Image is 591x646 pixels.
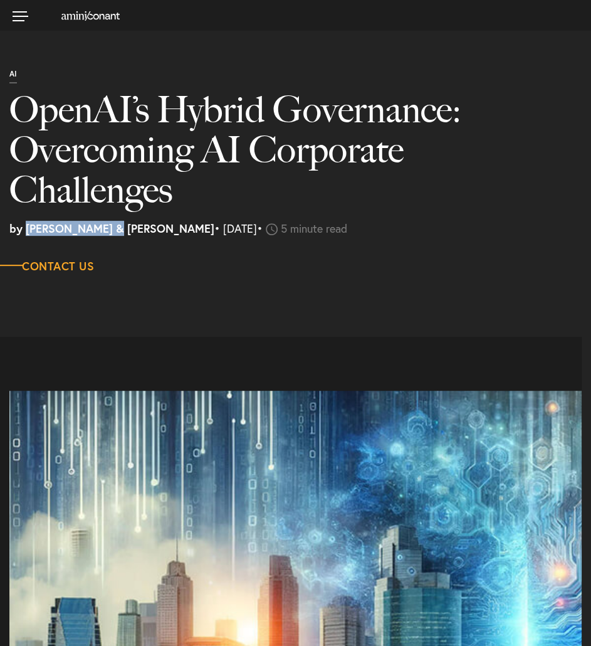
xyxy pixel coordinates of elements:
p: AI [9,70,17,84]
span: • [257,221,263,236]
img: icon-time-light.svg [266,223,278,235]
h1: OpenAI’s Hybrid Governance: Overcoming AI Corporate Challenges [9,90,553,223]
a: Home [61,10,120,20]
p: • [DATE] [9,223,582,235]
span: 5 minute read [281,221,347,236]
strong: by [PERSON_NAME] & [PERSON_NAME] [9,221,214,236]
img: Amini & Conant [61,11,120,21]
